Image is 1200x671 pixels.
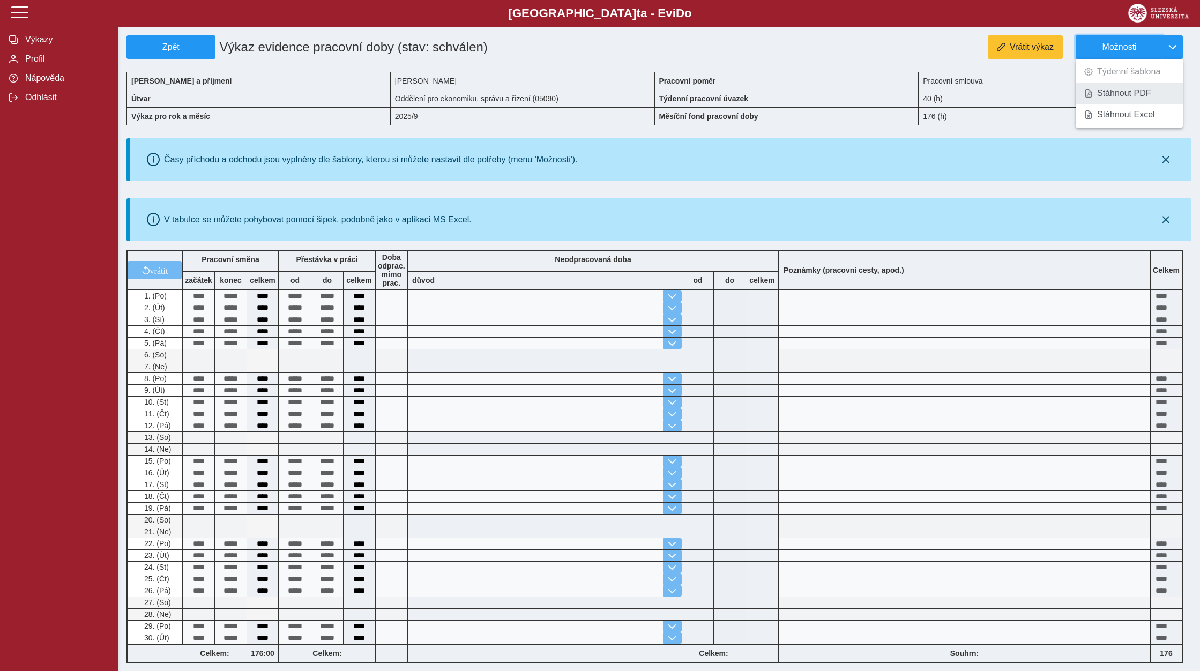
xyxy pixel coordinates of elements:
[636,6,640,20] span: t
[142,539,171,548] span: 22. (Po)
[142,457,171,465] span: 15. (Po)
[142,433,171,442] span: 13. (So)
[142,586,171,595] span: 26. (Pá)
[919,107,1183,125] div: 176 (h)
[142,445,172,453] span: 14. (Ne)
[142,633,169,642] span: 30. (Út)
[128,261,182,279] button: vrátit
[142,575,169,583] span: 25. (Čt)
[142,374,167,383] span: 8. (Po)
[1097,110,1155,119] span: Stáhnout Excel
[1153,266,1180,274] b: Celkem
[22,93,109,102] span: Odhlásit
[142,480,169,489] span: 17. (St)
[659,112,758,121] b: Měsíční fond pracovní doby
[247,276,278,285] b: celkem
[391,90,655,107] div: Oddělení pro ekonomiku, správu a řízení (05090)
[164,155,578,165] div: Časy příchodu a odchodu jsou vyplněny dle šablony, kterou si můžete nastavit dle potřeby (menu 'M...
[142,610,172,618] span: 28. (Ne)
[142,598,171,607] span: 27. (So)
[684,6,692,20] span: o
[32,6,1168,20] b: [GEOGRAPHIC_DATA] a - Evi
[202,255,259,264] b: Pracovní směna
[142,303,165,312] span: 2. (Út)
[142,386,165,394] span: 9. (Út)
[247,649,278,658] b: 176:00
[714,276,746,285] b: do
[142,315,165,324] span: 3. (St)
[659,94,749,103] b: Týdenní pracovní úvazek
[142,351,167,359] span: 6. (So)
[215,276,247,285] b: konec
[412,276,435,285] b: důvod
[164,215,472,225] div: V tabulce se můžete pohybovat pomocí šipek, podobně jako v aplikaci MS Excel.
[215,35,570,59] h1: Výkaz evidence pracovní doby (stav: schválen)
[779,266,908,274] b: Poznámky (pracovní cesty, apod.)
[22,54,109,64] span: Profil
[682,649,746,658] b: Celkem:
[131,112,210,121] b: Výkaz pro rok a měsíc
[22,73,109,83] span: Nápověda
[142,527,172,536] span: 21. (Ne)
[746,276,778,285] b: celkem
[279,276,311,285] b: od
[676,6,684,20] span: D
[555,255,631,264] b: Neodpracovaná doba
[142,421,171,430] span: 12. (Pá)
[142,327,165,335] span: 4. (Čt)
[279,649,375,658] b: Celkem:
[142,622,171,630] span: 29. (Po)
[1128,4,1189,23] img: logo_web_su.png
[22,35,109,44] span: Výkazy
[311,276,343,285] b: do
[126,35,215,59] button: Zpět
[142,504,171,512] span: 19. (Pá)
[391,107,655,125] div: 2025/9
[131,94,151,103] b: Útvar
[950,649,979,658] b: Souhrn:
[344,276,375,285] b: celkem
[131,77,232,85] b: [PERSON_NAME] a příjmení
[1010,42,1054,52] span: Vrátit výkaz
[659,77,716,85] b: Pracovní poměr
[142,492,169,501] span: 18. (Čt)
[142,468,169,477] span: 16. (Út)
[142,398,169,406] span: 10. (St)
[150,266,168,274] span: vrátit
[142,339,167,347] span: 5. (Pá)
[919,72,1183,90] div: Pracovní smlouva
[142,409,169,418] span: 11. (Čt)
[1097,89,1151,98] span: Stáhnout PDF
[1085,42,1154,52] span: Možnosti
[1151,649,1182,658] b: 176
[142,292,167,300] span: 1. (Po)
[682,276,713,285] b: od
[142,551,169,560] span: 23. (Út)
[183,276,214,285] b: začátek
[988,35,1063,59] button: Vrátit výkaz
[183,649,247,658] b: Celkem:
[142,516,171,524] span: 20. (So)
[296,255,357,264] b: Přestávka v práci
[391,72,655,90] div: [PERSON_NAME]
[131,42,211,52] span: Zpět
[919,90,1183,107] div: 40 (h)
[1076,35,1162,59] button: Možnosti
[142,362,167,371] span: 7. (Ne)
[378,253,405,287] b: Doba odprac. mimo prac.
[142,563,169,571] span: 24. (St)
